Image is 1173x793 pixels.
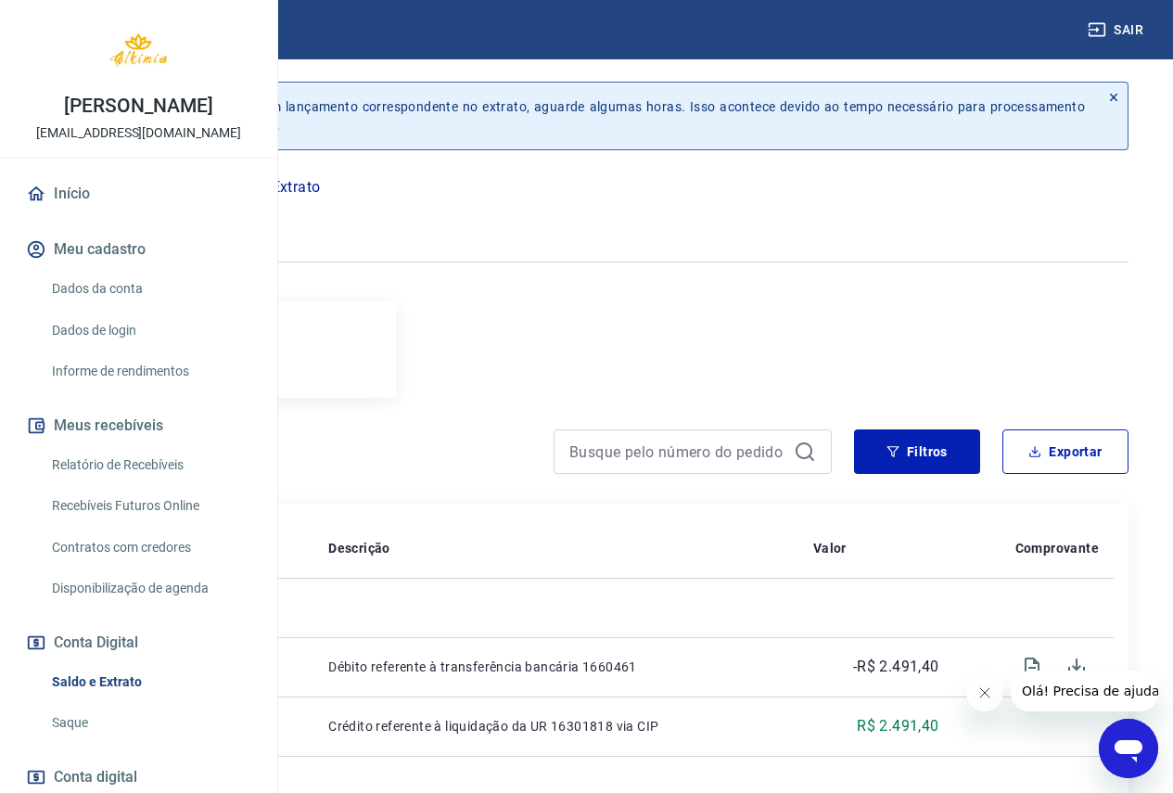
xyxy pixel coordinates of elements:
[813,539,847,557] p: Valor
[64,96,212,116] p: [PERSON_NAME]
[45,663,255,701] a: Saldo e Extrato
[857,715,938,737] p: R$ 2.491,40
[100,97,1085,134] p: Se o saldo aumentar sem um lançamento correspondente no extrato, aguarde algumas horas. Isso acon...
[36,123,241,143] p: [EMAIL_ADDRESS][DOMAIN_NAME]
[853,656,939,678] p: -R$ 2.491,40
[45,437,531,474] h4: Extrato
[1084,13,1151,47] button: Sair
[1015,539,1099,557] p: Comprovante
[1054,645,1099,689] span: Download
[854,429,980,474] button: Filtros
[569,438,786,466] input: Busque pelo número do pedido
[1011,671,1158,711] iframe: Mensagem da empresa
[328,717,783,735] p: Crédito referente à liquidação da UR 16301818 via CIP
[45,446,255,484] a: Relatório de Recebíveis
[45,529,255,567] a: Contratos com credores
[45,270,255,308] a: Dados da conta
[22,173,255,214] a: Início
[328,539,390,557] p: Descrição
[328,658,783,676] p: Débito referente à transferência bancária 1660461
[11,13,156,28] span: Olá! Precisa de ajuda?
[54,764,137,790] span: Conta digital
[966,674,1003,711] iframe: Fechar mensagem
[22,405,255,446] button: Meus recebíveis
[45,487,255,525] a: Recebíveis Futuros Online
[1099,719,1158,778] iframe: Botão para abrir a janela de mensagens
[22,229,255,270] button: Meu cadastro
[45,312,255,350] a: Dados de login
[45,569,255,608] a: Disponibilização de agenda
[45,352,255,390] a: Informe de rendimentos
[1010,645,1054,689] span: Visualizar
[102,15,176,89] img: f3a44bf7-6b06-470c-896b-2bc6f7067bc8.jpeg
[45,704,255,742] a: Saque
[1002,429,1128,474] button: Exportar
[22,622,255,663] button: Conta Digital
